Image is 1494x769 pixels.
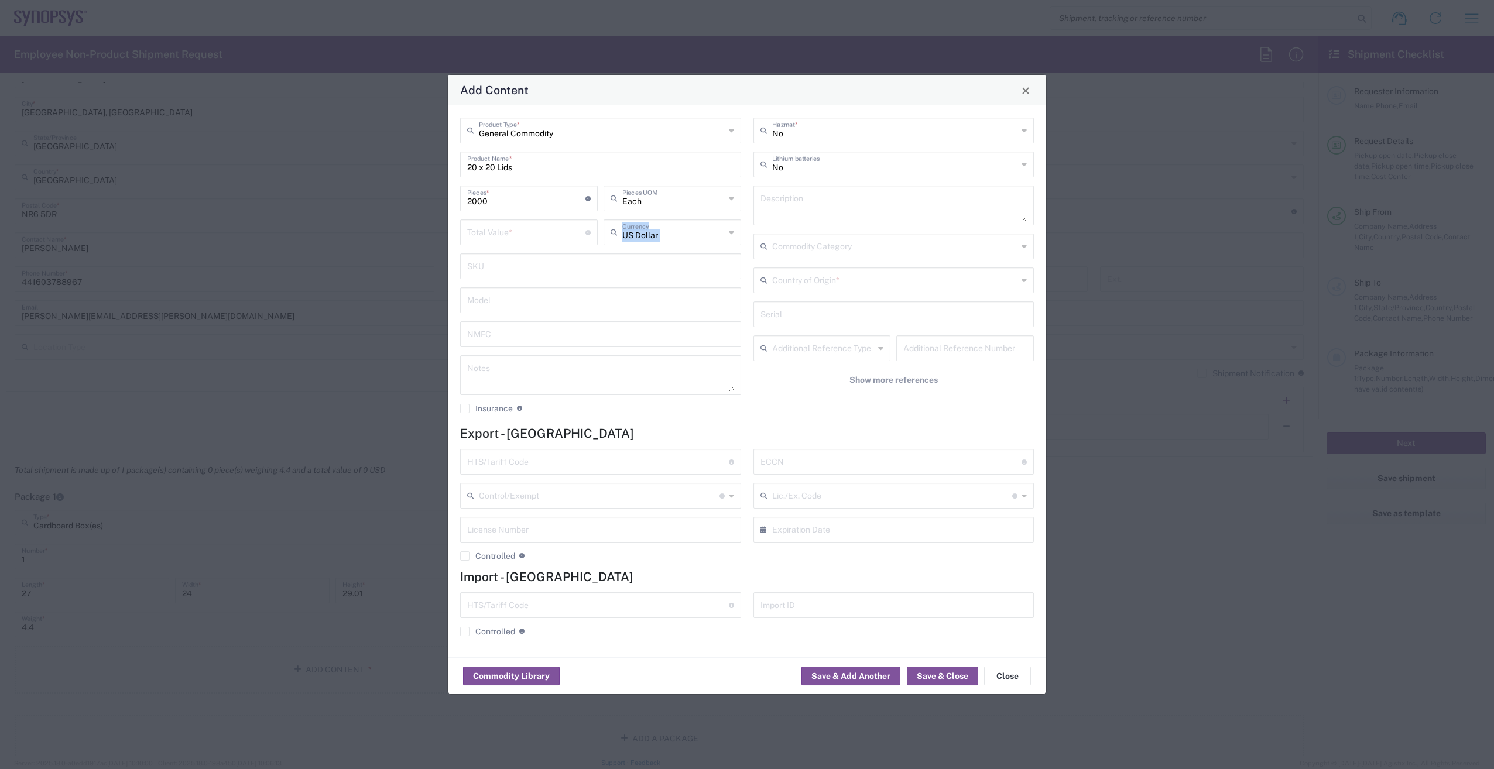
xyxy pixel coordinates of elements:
span: Show more references [849,375,938,386]
label: Controlled [460,551,515,561]
button: Commodity Library [463,667,560,685]
button: Save & Add Another [801,667,900,685]
label: Insurance [460,404,513,413]
h4: Import - [GEOGRAPHIC_DATA] [460,569,1034,584]
h4: Export - [GEOGRAPHIC_DATA] [460,426,1034,441]
h4: Add Content [460,81,529,98]
button: Save & Close [907,667,978,685]
label: Controlled [460,627,515,636]
button: Close [984,667,1031,685]
button: Close [1017,82,1034,98]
